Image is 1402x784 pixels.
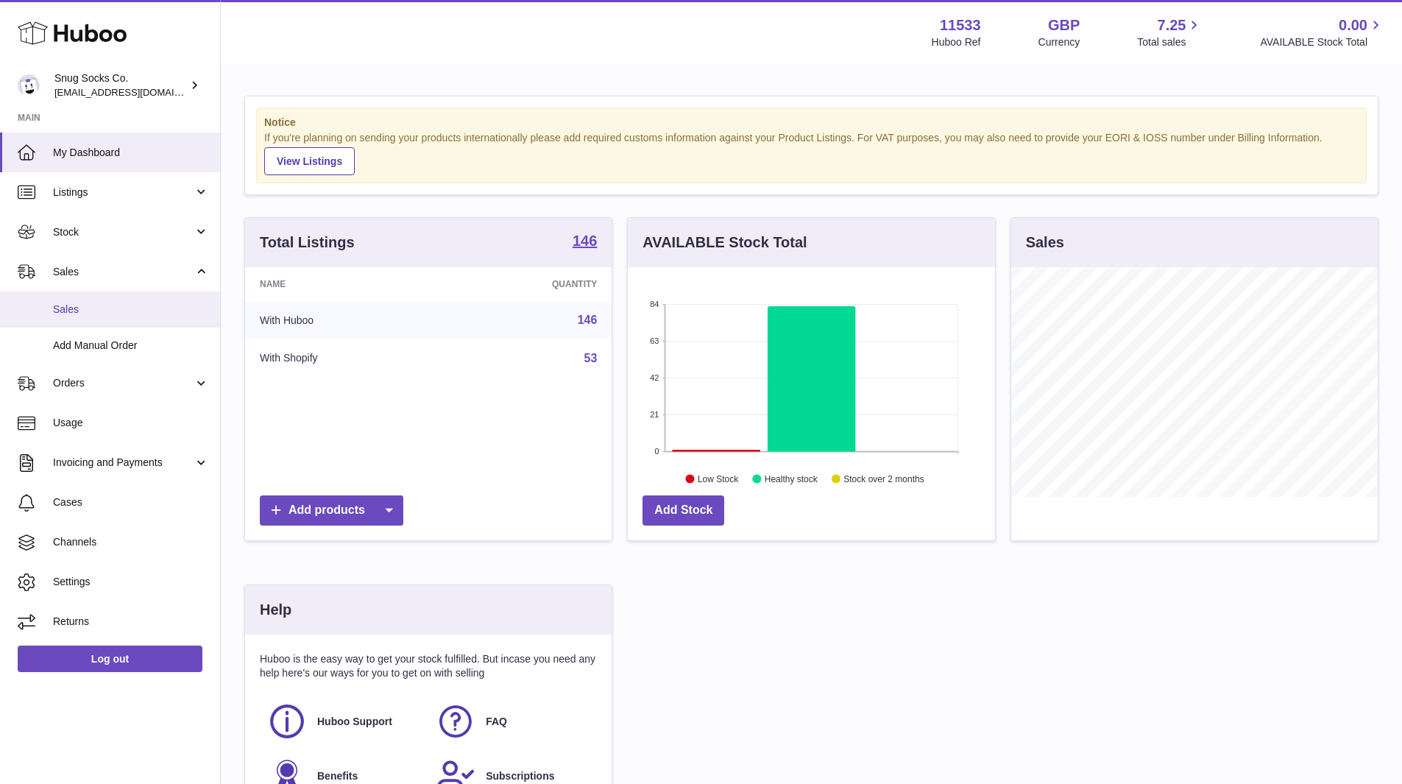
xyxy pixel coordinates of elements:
[651,410,659,419] text: 21
[245,301,443,339] td: With Huboo
[53,225,194,239] span: Stock
[53,535,209,549] span: Channels
[53,575,209,589] span: Settings
[264,116,1359,130] strong: Notice
[486,715,507,729] span: FAQ
[18,646,202,672] a: Log out
[245,267,443,301] th: Name
[932,35,981,49] div: Huboo Ref
[53,495,209,509] span: Cases
[1158,15,1186,35] span: 7.25
[18,74,40,96] img: info@snugsocks.co.uk
[651,300,659,308] text: 84
[53,376,194,390] span: Orders
[651,336,659,345] text: 63
[436,702,590,741] a: FAQ
[651,373,659,382] text: 42
[260,600,291,620] h3: Help
[245,339,443,378] td: With Shopify
[53,303,209,317] span: Sales
[698,473,739,484] text: Low Stock
[642,233,807,252] h3: AVAILABLE Stock Total
[53,615,209,629] span: Returns
[267,702,421,741] a: Huboo Support
[765,473,818,484] text: Healthy stock
[53,456,194,470] span: Invoicing and Payments
[317,769,358,783] span: Benefits
[53,146,209,160] span: My Dashboard
[584,352,598,364] a: 53
[1026,233,1064,252] h3: Sales
[940,15,981,35] strong: 11533
[655,447,659,456] text: 0
[642,495,724,526] a: Add Stock
[1038,35,1080,49] div: Currency
[317,715,392,729] span: Huboo Support
[53,416,209,430] span: Usage
[573,233,597,248] strong: 146
[260,233,355,252] h3: Total Listings
[578,314,598,326] a: 146
[53,339,209,353] span: Add Manual Order
[1048,15,1080,35] strong: GBP
[844,473,924,484] text: Stock over 2 months
[54,71,187,99] div: Snug Socks Co.
[1137,15,1203,49] a: 7.25 Total sales
[260,495,403,526] a: Add products
[264,131,1359,175] div: If you're planning on sending your products internationally please add required customs informati...
[53,265,194,279] span: Sales
[573,233,597,251] a: 146
[486,769,554,783] span: Subscriptions
[54,86,216,98] span: [EMAIL_ADDRESS][DOMAIN_NAME]
[1260,35,1384,49] span: AVAILABLE Stock Total
[443,267,612,301] th: Quantity
[1339,15,1367,35] span: 0.00
[1260,15,1384,49] a: 0.00 AVAILABLE Stock Total
[260,652,597,680] p: Huboo is the easy way to get your stock fulfilled. But incase you need any help here's our ways f...
[264,147,355,175] a: View Listings
[1137,35,1203,49] span: Total sales
[53,186,194,199] span: Listings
